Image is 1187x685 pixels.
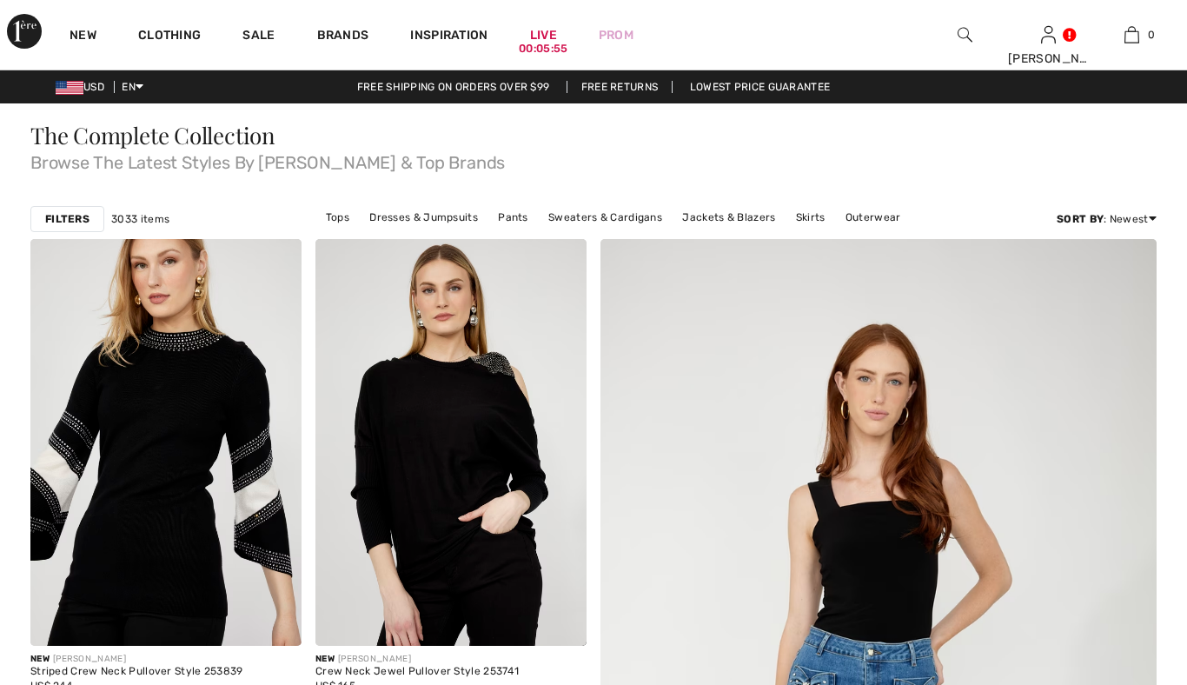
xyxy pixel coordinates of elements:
a: Dresses & Jumpsuits [361,206,487,229]
a: Tops [317,206,358,229]
a: Sweaters & Cardigans [540,206,671,229]
img: My Info [1041,24,1056,45]
div: : Newest [1057,211,1157,227]
a: Free shipping on orders over $99 [343,81,564,93]
span: 3033 items [111,211,169,227]
a: Brands [317,28,369,46]
strong: Sort By [1057,213,1104,225]
a: 0 [1091,24,1172,45]
a: Clothing [138,28,201,46]
span: Browse The Latest Styles By [PERSON_NAME] & Top Brands [30,147,1157,171]
span: New [30,654,50,664]
a: Jackets & Blazers [673,206,784,229]
a: Skirts [787,206,834,229]
a: Live00:05:55 [530,26,557,44]
span: New [315,654,335,664]
img: Crew Neck Jewel Pullover Style 253741. Black [315,239,587,646]
strong: Filters [45,211,90,227]
a: Free Returns [567,81,673,93]
span: Inspiration [410,28,487,46]
a: Pants [489,206,537,229]
img: US Dollar [56,81,83,95]
a: Lowest Price Guarantee [676,81,845,93]
a: Prom [599,26,633,44]
div: [PERSON_NAME] [30,653,243,666]
img: My Bag [1124,24,1139,45]
a: New [70,28,96,46]
a: Sign In [1041,26,1056,43]
div: 00:05:55 [519,41,567,57]
iframe: Opens a widget where you can chat to one of our agents [1074,555,1170,598]
div: Striped Crew Neck Pullover Style 253839 [30,666,243,678]
span: 0 [1148,27,1155,43]
span: USD [56,81,111,93]
img: Striped Crew Neck Pullover Style 253839. Black/Off White [30,239,302,646]
img: search the website [958,24,972,45]
img: 1ère Avenue [7,14,42,49]
a: Outerwear [837,206,910,229]
span: EN [122,81,143,93]
div: [PERSON_NAME] [315,653,519,666]
div: Crew Neck Jewel Pullover Style 253741 [315,666,519,678]
span: The Complete Collection [30,120,275,150]
div: [PERSON_NAME] [1008,50,1090,68]
a: Sale [242,28,275,46]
